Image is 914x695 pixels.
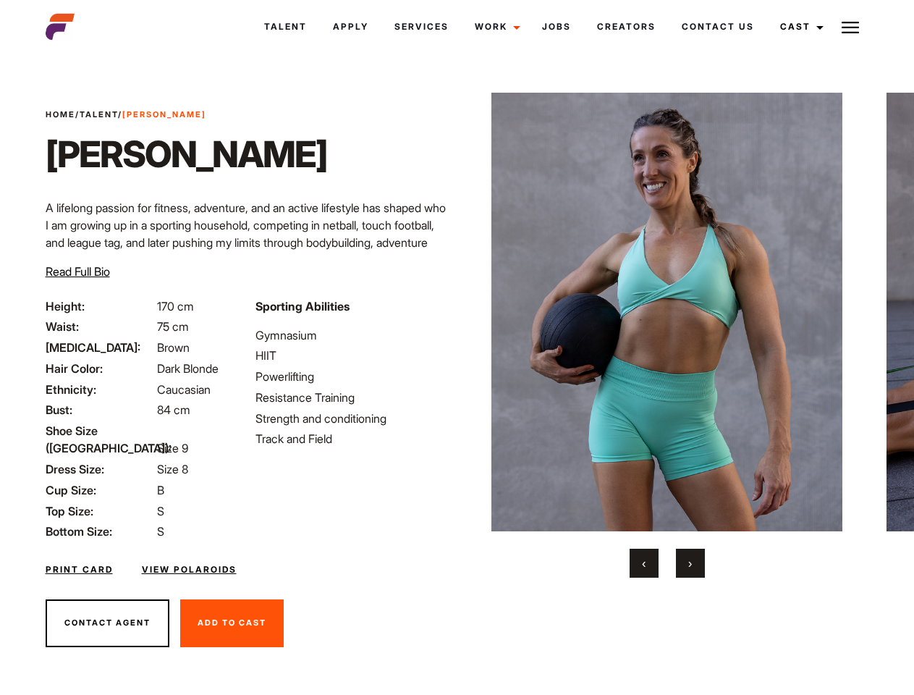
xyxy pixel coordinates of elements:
span: Bottom Size: [46,523,154,540]
img: cropped-aefm-brand-fav-22-square.png [46,12,75,41]
span: S [157,524,164,539]
span: Hair Color: [46,360,154,377]
li: Gymnasium [255,327,448,344]
span: S [157,504,164,518]
span: Size 9 [157,441,188,455]
span: Next [688,556,692,570]
span: Ethnicity: [46,381,154,398]
span: 75 cm [157,319,189,334]
span: Waist: [46,318,154,335]
button: Read Full Bio [46,263,110,280]
a: Apply [320,7,381,46]
img: Burger icon [842,19,859,36]
a: Talent [80,109,118,119]
a: Jobs [529,7,584,46]
a: Contact Us [669,7,767,46]
span: Caucasian [157,382,211,397]
span: Read Full Bio [46,264,110,279]
a: Creators [584,7,669,46]
button: Contact Agent [46,599,169,647]
span: B [157,483,164,497]
a: Talent [251,7,320,46]
a: Cast [767,7,832,46]
li: HIIT [255,347,448,364]
span: Cup Size: [46,481,154,499]
span: 170 cm [157,299,194,313]
a: Work [462,7,529,46]
li: Strength and conditioning [255,410,448,427]
span: Shoe Size ([GEOGRAPHIC_DATA]): [46,422,154,457]
li: Resistance Training [255,389,448,406]
span: Bust: [46,401,154,418]
p: A lifelong passion for fitness, adventure, and an active lifestyle has shaped who I am growing up... [46,199,449,269]
span: Height: [46,298,154,315]
li: Track and Field [255,430,448,447]
span: Add To Cast [198,618,266,628]
strong: [PERSON_NAME] [122,109,206,119]
span: Brown [157,340,190,355]
h1: [PERSON_NAME] [46,132,327,176]
a: Home [46,109,75,119]
span: 84 cm [157,403,190,417]
span: / / [46,109,206,121]
a: Print Card [46,563,113,576]
strong: Sporting Abilities [255,299,350,313]
span: Top Size: [46,502,154,520]
span: Previous [642,556,646,570]
a: View Polaroids [142,563,237,576]
button: Add To Cast [180,599,284,647]
span: Dress Size: [46,460,154,478]
span: [MEDICAL_DATA]: [46,339,154,356]
span: Size 8 [157,462,188,476]
span: Dark Blonde [157,361,219,376]
li: Powerlifting [255,368,448,385]
a: Services [381,7,462,46]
